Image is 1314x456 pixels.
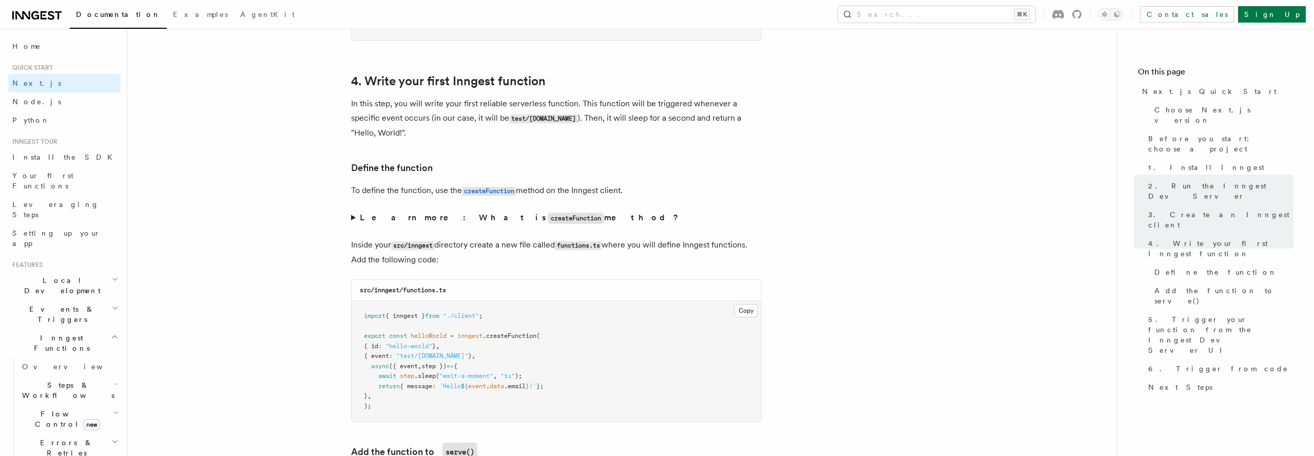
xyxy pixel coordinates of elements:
span: . [486,383,490,390]
a: 6. Trigger from code [1144,359,1293,378]
button: Copy [734,304,758,317]
kbd: ⌘K [1015,9,1029,20]
span: Inngest Functions [8,333,111,353]
span: : [378,343,382,350]
span: 3. Create an Inngest client [1148,210,1293,230]
a: Node.js [8,92,121,111]
span: "wait-a-moment" [439,372,493,379]
span: , [493,372,497,379]
span: { inngest } [385,312,425,319]
span: { event [364,352,389,359]
button: Steps & Workflows [18,376,121,405]
span: }; [536,383,544,390]
span: Node.js [12,98,61,106]
a: Sign Up [1238,6,1306,23]
a: Next Steps [1144,378,1293,396]
a: Examples [167,3,234,28]
button: Flow Controlnew [18,405,121,433]
span: Documentation [76,10,161,18]
a: Define the function [351,161,433,175]
a: 4. Write your first Inngest function [351,74,546,88]
span: const [389,332,407,339]
span: 5. Trigger your function from the Inngest Dev Server UI [1148,314,1293,355]
span: await [378,372,396,379]
a: Contact sales [1140,6,1234,23]
a: Documentation [70,3,167,29]
code: src/inngest [391,241,434,250]
code: functions.ts [555,241,602,250]
a: 3. Create an Inngest client [1144,205,1293,234]
span: step }) [421,363,447,370]
span: step [400,372,414,379]
p: To define the function, use the method on the Inngest client. [351,183,762,198]
span: , [472,352,475,359]
span: , [368,392,371,400]
span: Next.js Quick Start [1142,86,1277,97]
code: createFunction [548,213,604,224]
span: Flow Control [18,409,113,429]
span: return [378,383,400,390]
p: In this step, you will write your first reliable serverless function. This function will be trigg... [351,97,762,140]
span: Features [8,261,43,269]
span: ); [515,372,522,379]
span: .createFunction [482,332,536,339]
span: import [364,312,385,319]
a: createFunction [462,185,516,195]
span: 1. Install Inngest [1148,162,1264,173]
a: Setting up your app [8,224,121,253]
span: "hello-world" [385,343,432,350]
span: Overview [22,363,128,371]
h4: On this page [1138,66,1293,82]
a: Home [8,37,121,55]
span: .email [504,383,526,390]
span: } [432,343,436,350]
span: , [436,343,439,350]
a: Overview [18,357,121,376]
span: `Hello [439,383,461,390]
button: Inngest Functions [8,329,121,357]
span: Steps & Workflows [18,380,114,401]
span: !` [529,383,536,390]
span: ${ [461,383,468,390]
strong: Learn more: What is method? [360,213,681,222]
a: Next.js [8,74,121,92]
span: data [490,383,504,390]
a: Leveraging Steps [8,195,121,224]
span: ; [479,312,482,319]
span: "./client" [443,312,479,319]
span: Leveraging Steps [12,200,99,219]
span: AgentKit [240,10,295,18]
a: Define the function [1150,263,1293,281]
span: inngest [457,332,482,339]
a: Install the SDK [8,148,121,166]
span: Quick start [8,64,53,72]
span: ( [436,372,439,379]
a: Your first Functions [8,166,121,195]
span: ( [536,332,540,339]
span: { [454,363,457,370]
span: Add the function to serve() [1154,286,1293,306]
button: Events & Triggers [8,300,121,329]
span: { message [400,383,432,390]
span: Home [12,41,41,51]
span: Next Steps [1148,382,1212,392]
span: ({ event [389,363,418,370]
span: Choose Next.js version [1154,105,1293,125]
span: : [389,352,393,359]
span: } [364,392,368,400]
span: } [526,383,529,390]
span: export [364,332,385,339]
span: { id [364,343,378,350]
span: 4. Write your first Inngest function [1148,238,1293,259]
span: Install the SDK [12,153,119,161]
code: test/[DOMAIN_NAME] [509,115,577,123]
span: } [468,352,472,359]
a: Python [8,111,121,129]
span: => [447,363,454,370]
a: 4. Write your first Inngest function [1144,234,1293,263]
span: event [468,383,486,390]
span: Examples [173,10,228,18]
span: , [418,363,421,370]
p: Inside your directory create a new file called where you will define Inngest functions. Add the f... [351,238,762,267]
span: Python [12,116,50,124]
